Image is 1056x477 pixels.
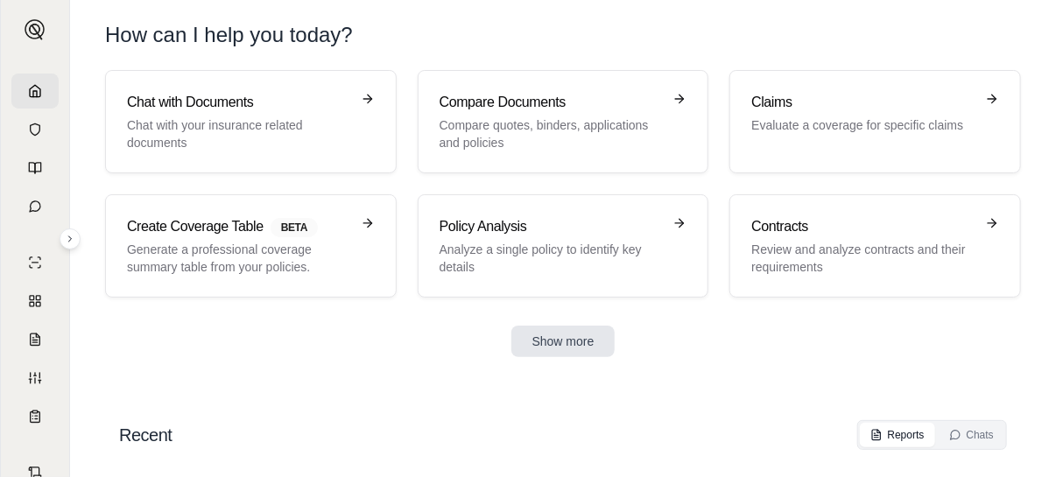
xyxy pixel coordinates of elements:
h3: Chat with Documents [127,92,350,113]
a: Coverage Table [11,399,59,434]
p: Evaluate a coverage for specific claims [751,116,975,134]
a: Home [11,74,59,109]
a: Policy AnalysisAnalyze a single policy to identify key details [418,194,709,298]
a: Single Policy [11,245,59,280]
button: Show more [511,326,616,357]
a: Documents Vault [11,112,59,147]
p: Generate a professional coverage summary table from your policies. [127,241,350,276]
h3: Compare Documents [440,92,663,113]
button: Expand sidebar [60,228,81,249]
p: Review and analyze contracts and their requirements [751,241,975,276]
a: Chat [11,189,59,224]
h3: Contracts [751,216,975,237]
h3: Policy Analysis [440,216,663,237]
a: Claim Coverage [11,322,59,357]
a: Prompt Library [11,151,59,186]
button: Expand sidebar [18,12,53,47]
a: Custom Report [11,361,59,396]
a: ContractsReview and analyze contracts and their requirements [729,194,1021,298]
button: Reports [860,423,935,447]
p: Chat with your insurance related documents [127,116,350,151]
h2: Recent [119,423,172,447]
div: Reports [870,428,925,442]
a: ClaimsEvaluate a coverage for specific claims [729,70,1021,173]
p: Analyze a single policy to identify key details [440,241,663,276]
p: Compare quotes, binders, applications and policies [440,116,663,151]
div: Chats [949,428,994,442]
a: Create Coverage TableBETAGenerate a professional coverage summary table from your policies. [105,194,397,298]
img: Expand sidebar [25,19,46,40]
button: Chats [939,423,1004,447]
a: Chat with DocumentsChat with your insurance related documents [105,70,397,173]
h3: Claims [751,92,975,113]
h1: How can I help you today? [105,21,1021,49]
span: BETA [271,218,318,237]
a: Compare DocumentsCompare quotes, binders, applications and policies [418,70,709,173]
a: Policy Comparisons [11,284,59,319]
h3: Create Coverage Table [127,216,350,237]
